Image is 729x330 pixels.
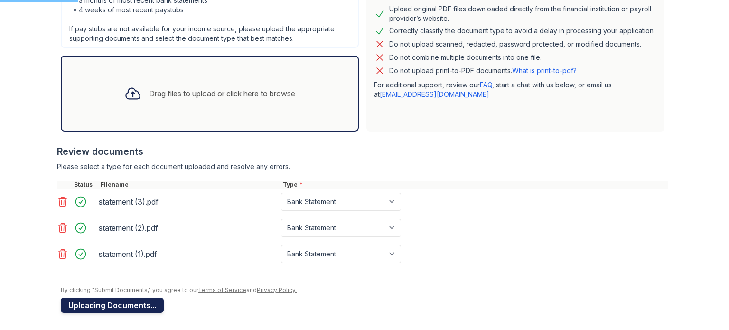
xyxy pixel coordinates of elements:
[61,286,668,294] div: By clicking "Submit Documents," you agree to our and
[380,90,489,98] a: [EMAIL_ADDRESS][DOMAIN_NAME]
[281,181,668,189] div: Type
[374,80,657,99] p: For additional support, review our , start a chat with us below, or email us at
[389,25,655,37] div: Correctly classify the document type to avoid a delay in processing your application.
[99,194,277,209] div: statement (3).pdf
[389,38,641,50] div: Do not upload scanned, redacted, password protected, or modified documents.
[99,220,277,236] div: statement (2).pdf
[257,286,297,293] a: Privacy Policy.
[198,286,246,293] a: Terms of Service
[99,246,277,262] div: statement (1).pdf
[149,88,295,99] div: Drag files to upload or click here to browse
[99,181,281,189] div: Filename
[389,52,542,63] div: Do not combine multiple documents into one file.
[57,145,668,158] div: Review documents
[61,298,164,313] button: Uploading Documents...
[72,181,99,189] div: Status
[57,162,668,171] div: Please select a type for each document uploaded and resolve any errors.
[389,66,577,75] p: Do not upload print-to-PDF documents.
[480,81,492,89] a: FAQ
[389,4,657,23] div: Upload original PDF files downloaded directly from the financial institution or payroll provider’...
[512,66,577,75] a: What is print-to-pdf?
